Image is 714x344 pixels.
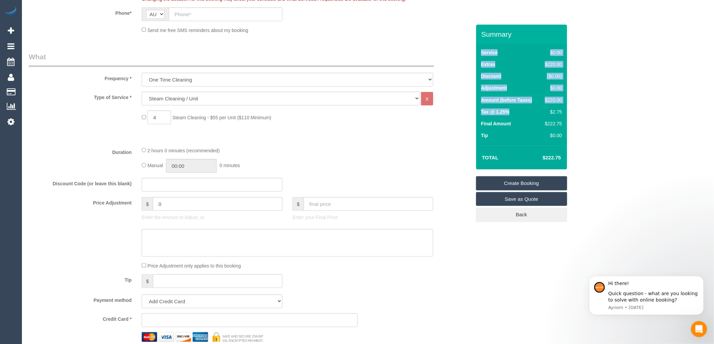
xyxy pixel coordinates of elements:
[542,85,562,91] div: $0.00
[172,115,271,120] span: Steam Cleaning - $55 per Unit ($110 Minimum)
[481,132,488,139] label: Tip
[4,7,18,16] img: Automaid Logo
[142,197,153,211] span: $
[481,85,507,91] label: Adjustment
[542,73,562,80] div: ($0.00)
[476,208,567,222] a: Back
[293,197,304,211] span: $
[147,148,220,153] span: 2 hours 0 minutes (recommended)
[29,52,434,67] legend: What
[220,163,240,168] span: 0 minutes
[579,266,714,326] iframe: Intercom notifications message
[147,27,248,33] span: Send me free SMS reminders about my booking
[24,73,137,82] label: Frequency *
[542,61,562,68] div: $220.00
[481,61,496,68] label: Extras
[691,321,707,337] iframe: Intercom live chat
[24,147,137,156] label: Duration
[476,192,567,206] a: Save as Quote
[24,197,137,206] label: Price Adjustment
[24,178,137,187] label: Discount Code (or leave this blank)
[481,120,511,127] label: Final Amount
[476,176,567,190] a: Create Booking
[481,108,510,115] label: Tax @ 1.25%
[542,108,562,115] div: $2.75
[542,132,562,139] div: $0.00
[24,313,137,322] label: Credit Card *
[481,73,501,80] label: Discount
[542,49,562,56] div: $0.00
[24,7,137,17] label: Phone*
[24,92,137,101] label: Type of Service *
[542,120,562,127] div: $222.75
[304,197,433,211] input: final price
[24,274,137,283] label: Tip
[481,97,532,103] label: Amount (before Taxes)
[142,214,282,221] p: Enter the Amount to Adjust, or
[137,332,269,342] img: credit cards
[147,317,352,323] iframe: Secure card payment input frame
[542,97,562,103] div: $220.00
[482,155,499,160] strong: Total
[522,155,561,161] h4: $222.75
[481,49,498,56] label: Service
[24,294,137,304] label: Payment method
[169,7,282,21] input: Phone*
[142,274,153,288] span: $
[293,214,433,221] p: Enter your Final Price
[482,30,564,38] h3: Summary
[147,163,163,168] span: Manual
[147,263,241,269] span: Price Adjustment only applies to this booking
